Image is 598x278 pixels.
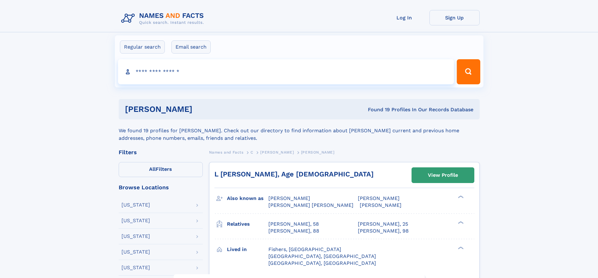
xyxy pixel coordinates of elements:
[268,195,310,201] span: [PERSON_NAME]
[214,170,374,178] a: L [PERSON_NAME], Age [DEMOGRAPHIC_DATA]
[119,162,203,177] label: Filters
[268,260,376,266] span: [GEOGRAPHIC_DATA], [GEOGRAPHIC_DATA]
[412,168,474,183] a: View Profile
[118,59,454,84] input: search input
[457,59,480,84] button: Search Button
[227,193,268,204] h3: Also known as
[268,253,376,259] span: [GEOGRAPHIC_DATA], [GEOGRAPHIC_DATA]
[268,246,341,252] span: Fishers, [GEOGRAPHIC_DATA]
[301,150,335,155] span: [PERSON_NAME]
[360,202,401,208] span: [PERSON_NAME]
[358,221,408,228] a: [PERSON_NAME], 25
[149,166,156,172] span: All
[227,219,268,229] h3: Relatives
[456,220,464,224] div: ❯
[119,10,209,27] img: Logo Names and Facts
[268,202,353,208] span: [PERSON_NAME] [PERSON_NAME]
[120,40,165,54] label: Regular search
[379,10,429,25] a: Log In
[119,185,203,190] div: Browse Locations
[268,228,319,234] a: [PERSON_NAME], 88
[119,149,203,155] div: Filters
[121,202,150,207] div: [US_STATE]
[171,40,211,54] label: Email search
[358,195,400,201] span: [PERSON_NAME]
[121,265,150,270] div: [US_STATE]
[429,10,480,25] a: Sign Up
[251,148,253,156] a: C
[121,249,150,254] div: [US_STATE]
[119,119,480,142] div: We found 19 profiles for [PERSON_NAME]. Check out our directory to find information about [PERSON...
[209,148,244,156] a: Names and Facts
[268,221,319,228] a: [PERSON_NAME], 58
[260,150,294,155] span: [PERSON_NAME]
[251,150,253,155] span: C
[358,228,409,234] a: [PERSON_NAME], 98
[456,246,464,250] div: ❯
[428,168,458,182] div: View Profile
[260,148,294,156] a: [PERSON_NAME]
[125,105,280,113] h1: [PERSON_NAME]
[121,234,150,239] div: [US_STATE]
[280,106,473,113] div: Found 19 Profiles In Our Records Database
[227,244,268,255] h3: Lived in
[121,218,150,223] div: [US_STATE]
[456,195,464,199] div: ❯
